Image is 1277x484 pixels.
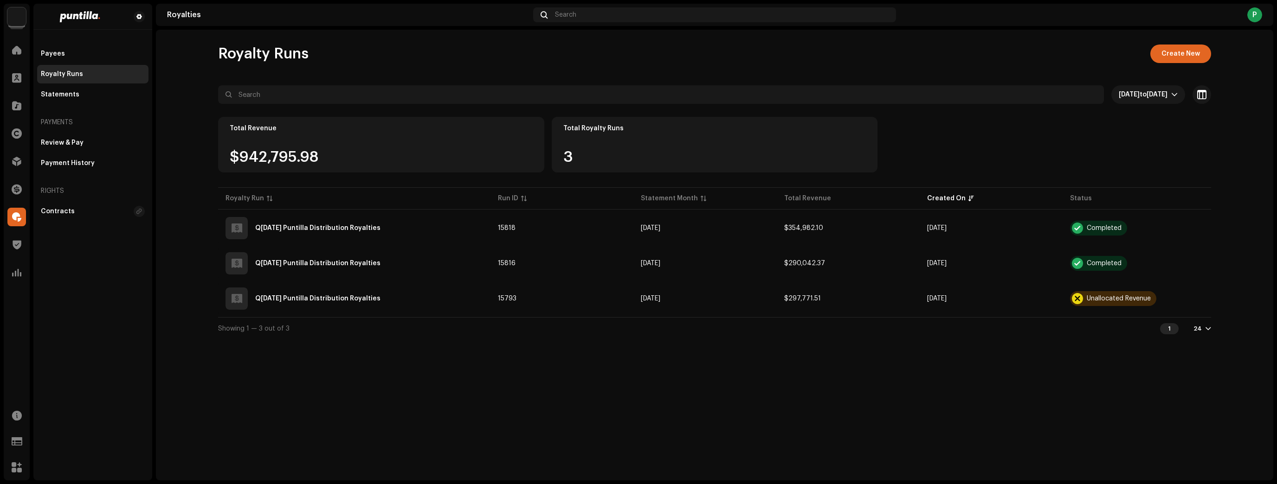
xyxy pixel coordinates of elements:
img: a6437e74-8c8e-4f74-a1ce-131745af0155 [7,7,26,26]
div: Contracts [41,208,75,215]
div: Payment History [41,159,95,167]
span: Last 30 days [1119,85,1171,104]
span: $290,042.37 [784,260,825,267]
div: Review & Pay [41,139,84,146]
div: Payees [41,50,65,57]
div: Unallocated Revenue [1087,295,1151,302]
span: [DATE] [1147,91,1167,98]
div: 1 [1160,323,1179,334]
re-m-nav-item: Review & Pay [37,134,148,152]
re-a-nav-header: Payments [37,111,148,134]
re-m-nav-item: Contracts [37,202,148,221]
div: Q3 September 2025 Puntilla Distribution Royalties [255,260,381,267]
div: dropdown trigger [1171,85,1178,104]
span: $354,982.10 [784,225,823,231]
span: [DATE] [1119,91,1140,98]
span: to [1140,91,1147,98]
re-a-nav-header: Rights [37,180,148,202]
span: Oct 3, 2025 [927,225,947,231]
div: Run ID [498,194,518,203]
div: Completed [1087,260,1122,267]
button: Create New [1150,45,1211,63]
re-m-nav-item: Payees [37,45,148,63]
div: P [1247,7,1262,22]
div: Royalties [167,11,529,19]
input: Search [218,85,1104,104]
re-o-card-value: Total Royalty Runs [552,117,878,172]
div: Royalty Runs [41,70,83,78]
img: 2b818475-bbf4-4b98-bec1-5711c409c9dc [41,11,119,22]
div: Statement Month [641,194,698,203]
span: 15818 [498,225,516,231]
div: Statements [41,91,79,98]
div: Total Revenue [230,125,533,132]
div: Q3 September 2025 Puntilla Distribution Royalties [255,225,381,231]
span: Create New [1161,45,1200,63]
span: Showing 1 — 3 out of 3 [218,325,290,332]
div: Created On [927,194,966,203]
re-o-card-value: Total Revenue [218,117,544,172]
span: 15816 [498,260,516,267]
span: Sep 2025 [641,225,660,231]
div: 24 [1193,325,1202,332]
re-m-nav-item: Statements [37,85,148,104]
re-m-nav-item: Royalty Runs [37,65,148,83]
div: Completed [1087,225,1122,231]
re-m-nav-item: Payment History [37,154,148,172]
div: Total Royalty Runs [563,125,866,132]
span: $297,771.51 [784,295,821,302]
span: Sep 2025 [641,295,660,302]
span: Royalty Runs [218,45,309,63]
span: Search [555,11,576,19]
span: 15793 [498,295,516,302]
div: Q3 September 2025 Puntilla Distribution Royalties [255,295,381,302]
span: Sep 2025 [641,260,660,267]
div: Royalty Run [226,194,264,203]
span: Sep 30, 2025 [927,295,947,302]
span: Oct 3, 2025 [927,260,947,267]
